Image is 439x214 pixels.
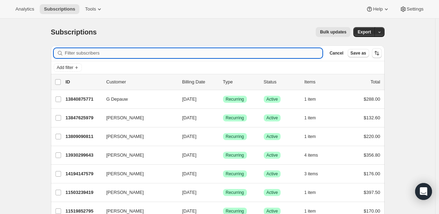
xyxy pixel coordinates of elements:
[316,27,350,37] button: Bulk updates
[102,94,172,105] button: G Depauw
[106,78,177,86] p: Customer
[15,6,34,12] span: Analytics
[66,114,101,121] p: 13847625979
[106,189,144,196] span: [PERSON_NAME]
[102,131,172,142] button: [PERSON_NAME]
[66,96,101,103] p: 13840875771
[85,6,96,12] span: Tools
[304,188,324,197] button: 1 item
[304,96,316,102] span: 1 item
[415,183,432,200] div: Open Intercom Messenger
[267,152,278,158] span: Active
[66,188,380,197] div: 11503239419[PERSON_NAME][DATE]SuccessRecurringSuccessActive1 item$397.50
[372,48,382,58] button: Sort the results
[66,94,380,104] div: 13840875771G Depauw[DATE]SuccessRecurringSuccessActive1 item$288.00
[304,150,326,160] button: 4 items
[226,208,244,214] span: Recurring
[66,150,380,160] div: 13930299643[PERSON_NAME][DATE]SuccessRecurringSuccessActive4 items$356.80
[66,169,380,179] div: 14194147579[PERSON_NAME][DATE]SuccessRecurringSuccessActive3 items$176.00
[304,190,316,195] span: 1 item
[81,4,107,14] button: Tools
[304,208,316,214] span: 1 item
[267,115,278,121] span: Active
[223,78,258,86] div: Type
[364,208,380,214] span: $170.00
[65,48,323,58] input: Filter subscribers
[66,152,101,159] p: 13930299643
[304,115,316,121] span: 1 item
[182,96,197,102] span: [DATE]
[320,29,346,35] span: Bulk updates
[362,4,394,14] button: Help
[353,27,375,37] button: Export
[226,134,244,139] span: Recurring
[267,134,278,139] span: Active
[66,170,101,177] p: 14194147579
[102,150,172,161] button: [PERSON_NAME]
[54,63,82,72] button: Add filter
[358,29,371,35] span: Export
[407,6,424,12] span: Settings
[102,187,172,198] button: [PERSON_NAME]
[11,4,38,14] button: Analytics
[350,50,366,56] span: Save as
[106,170,144,177] span: [PERSON_NAME]
[304,169,326,179] button: 3 items
[371,78,380,86] p: Total
[226,96,244,102] span: Recurring
[264,78,299,86] p: Status
[267,96,278,102] span: Active
[182,190,197,195] span: [DATE]
[329,50,343,56] span: Cancel
[66,132,380,141] div: 13809090811[PERSON_NAME][DATE]SuccessRecurringSuccessActive1 item$220.00
[66,133,101,140] p: 13809090811
[226,171,244,177] span: Recurring
[182,171,197,176] span: [DATE]
[364,134,380,139] span: $220.00
[57,65,73,70] span: Add filter
[66,78,380,86] div: IDCustomerBilling DateTypeStatusItemsTotal
[51,28,97,36] span: Subscriptions
[304,78,340,86] div: Items
[66,78,101,86] p: ID
[226,115,244,121] span: Recurring
[267,190,278,195] span: Active
[66,189,101,196] p: 11503239419
[226,190,244,195] span: Recurring
[304,152,318,158] span: 4 items
[182,134,197,139] span: [DATE]
[226,152,244,158] span: Recurring
[182,115,197,120] span: [DATE]
[364,171,380,176] span: $176.00
[66,113,380,123] div: 13847625979[PERSON_NAME][DATE]SuccessRecurringSuccessActive1 item$132.60
[102,112,172,124] button: [PERSON_NAME]
[40,4,79,14] button: Subscriptions
[364,152,380,158] span: $356.80
[304,134,316,139] span: 1 item
[364,115,380,120] span: $132.60
[106,133,144,140] span: [PERSON_NAME]
[106,96,128,103] span: G Depauw
[327,49,346,57] button: Cancel
[102,168,172,180] button: [PERSON_NAME]
[182,208,197,214] span: [DATE]
[182,78,217,86] p: Billing Date
[44,6,75,12] span: Subscriptions
[348,49,369,57] button: Save as
[304,113,324,123] button: 1 item
[267,208,278,214] span: Active
[304,94,324,104] button: 1 item
[364,96,380,102] span: $288.00
[373,6,382,12] span: Help
[106,152,144,159] span: [PERSON_NAME]
[182,152,197,158] span: [DATE]
[267,171,278,177] span: Active
[304,132,324,141] button: 1 item
[395,4,428,14] button: Settings
[106,114,144,121] span: [PERSON_NAME]
[304,171,318,177] span: 3 items
[364,190,380,195] span: $397.50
